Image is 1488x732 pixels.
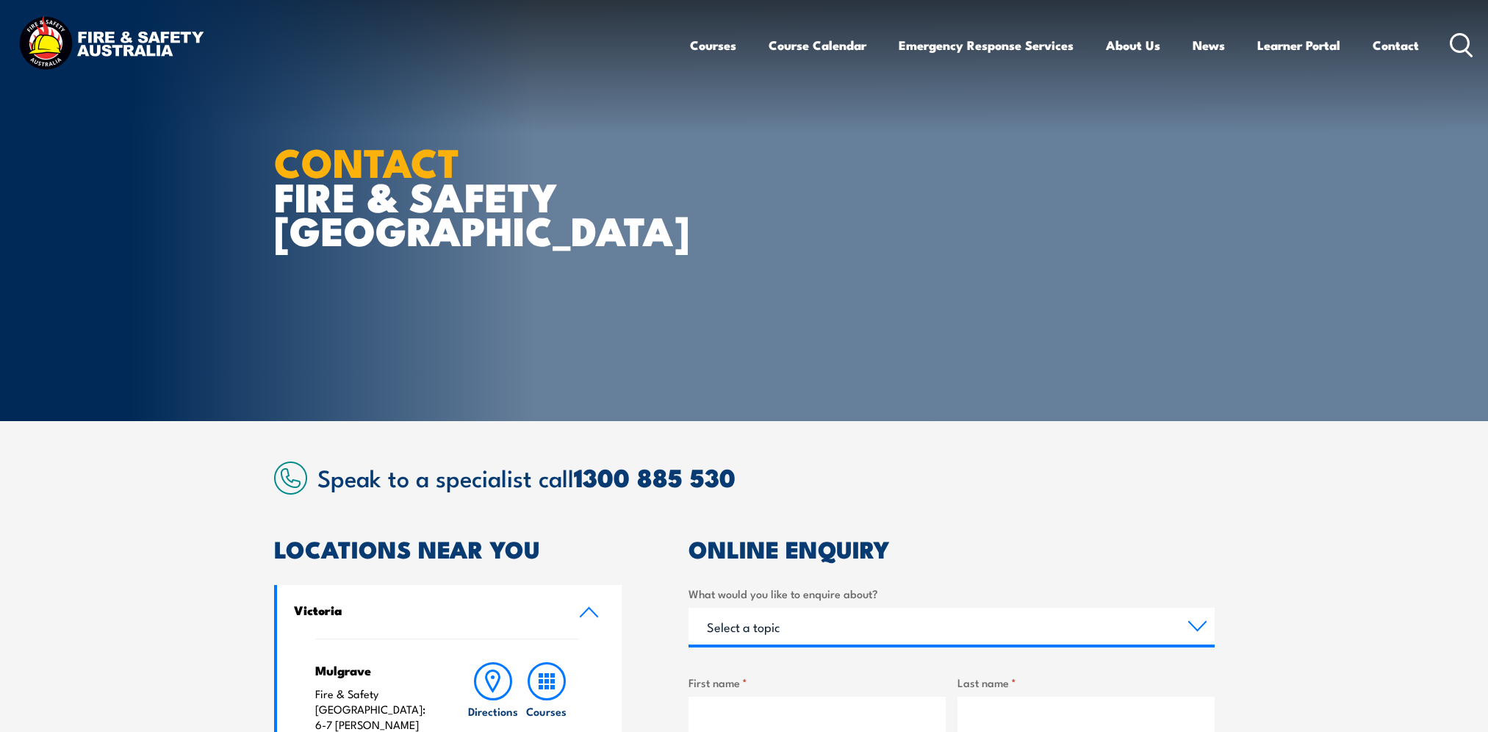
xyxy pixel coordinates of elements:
[315,662,438,678] h4: Mulgrave
[689,585,1215,602] label: What would you like to enquire about?
[274,538,622,559] h2: LOCATIONS NEAR YOU
[1373,26,1419,65] a: Contact
[574,457,736,496] a: 1300 885 530
[690,26,736,65] a: Courses
[274,130,460,191] strong: CONTACT
[957,674,1215,691] label: Last name
[769,26,866,65] a: Course Calendar
[689,674,946,691] label: First name
[1106,26,1160,65] a: About Us
[294,602,557,618] h4: Victoria
[274,144,637,247] h1: FIRE & SAFETY [GEOGRAPHIC_DATA]
[899,26,1074,65] a: Emergency Response Services
[689,538,1215,559] h2: ONLINE ENQUIRY
[1193,26,1225,65] a: News
[1257,26,1340,65] a: Learner Portal
[317,464,1215,490] h2: Speak to a specialist call
[277,585,622,639] a: Victoria
[468,703,518,719] h6: Directions
[526,703,567,719] h6: Courses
